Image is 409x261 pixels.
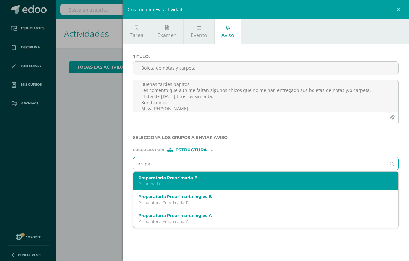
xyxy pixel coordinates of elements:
[133,148,164,152] span: Búsqueda por :
[138,194,382,199] label: Preparatoria Preprimaria Inglés B
[184,19,214,44] a: Evento
[191,32,207,39] span: Evento
[133,135,399,140] label: Selecciona los grupos a enviar aviso :
[138,181,382,187] p: Preprimaria
[133,62,398,74] input: Titulo
[158,32,177,39] span: Examen
[133,80,398,112] textarea: Buenas tardes papitos, Les comento que aun me faltan algunos chicos que no me han entregado sus b...
[138,175,382,180] label: Preparatoria Preprimaria B
[150,19,183,44] a: Examen
[133,54,399,59] label: Titulo :
[133,157,386,170] input: Ej. Primero primaria
[123,19,150,44] a: Tarea
[138,200,382,205] p: Preparatoria Preprimaria 'B'
[215,19,241,44] a: Aviso
[130,32,143,39] span: Tarea
[138,219,382,224] p: Preparatoria Preprimaria 'A'
[175,148,207,152] span: Estructura
[138,213,382,218] label: Preparatoria Preprimaria Inglés A
[167,148,215,152] div: [object Object]
[221,32,234,39] span: Aviso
